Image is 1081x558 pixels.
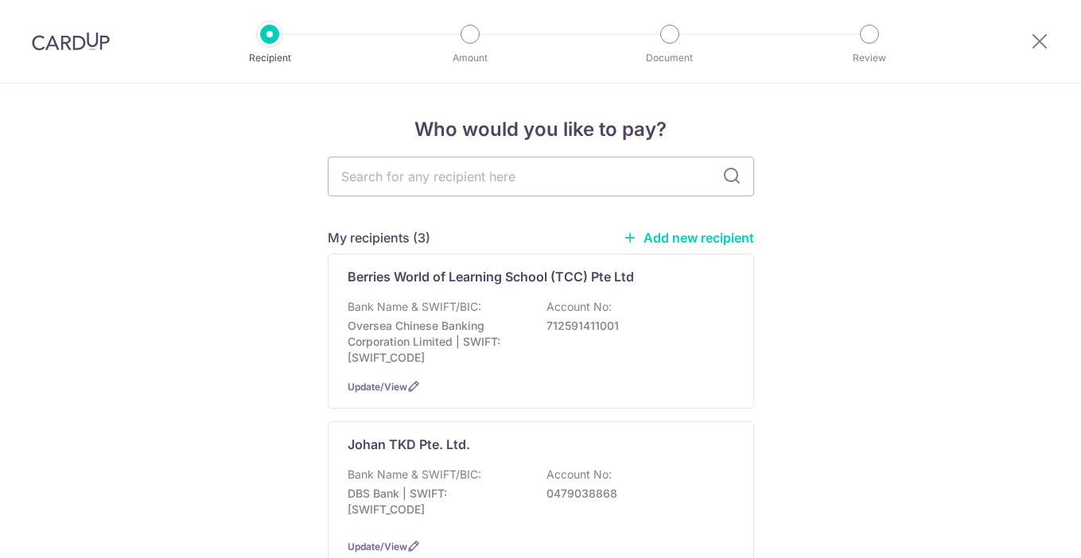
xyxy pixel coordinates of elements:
[546,299,612,315] p: Account No:
[348,541,407,552] a: Update/View
[348,435,470,454] p: Johan TKD Pte. Ltd.
[211,50,329,66] p: Recipient
[348,381,407,393] a: Update/View
[611,50,729,66] p: Document
[348,299,481,315] p: Bank Name & SWIFT/BIC:
[328,157,754,196] input: Search for any recipient here
[811,50,928,66] p: Review
[328,115,754,144] h4: Who would you like to pay?
[546,467,612,482] p: Account No:
[348,467,481,482] p: Bank Name & SWIFT/BIC:
[328,228,430,247] h5: My recipients (3)
[546,486,725,502] p: 0479038868
[348,486,526,517] p: DBS Bank | SWIFT: [SWIFT_CODE]
[546,318,725,334] p: 712591411001
[348,267,634,286] p: Berries World of Learning School (TCC) Pte Ltd
[348,318,526,366] p: Oversea Chinese Banking Corporation Limited | SWIFT: [SWIFT_CODE]
[411,50,529,66] p: Amount
[623,230,754,246] a: Add new recipient
[32,32,110,51] img: CardUp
